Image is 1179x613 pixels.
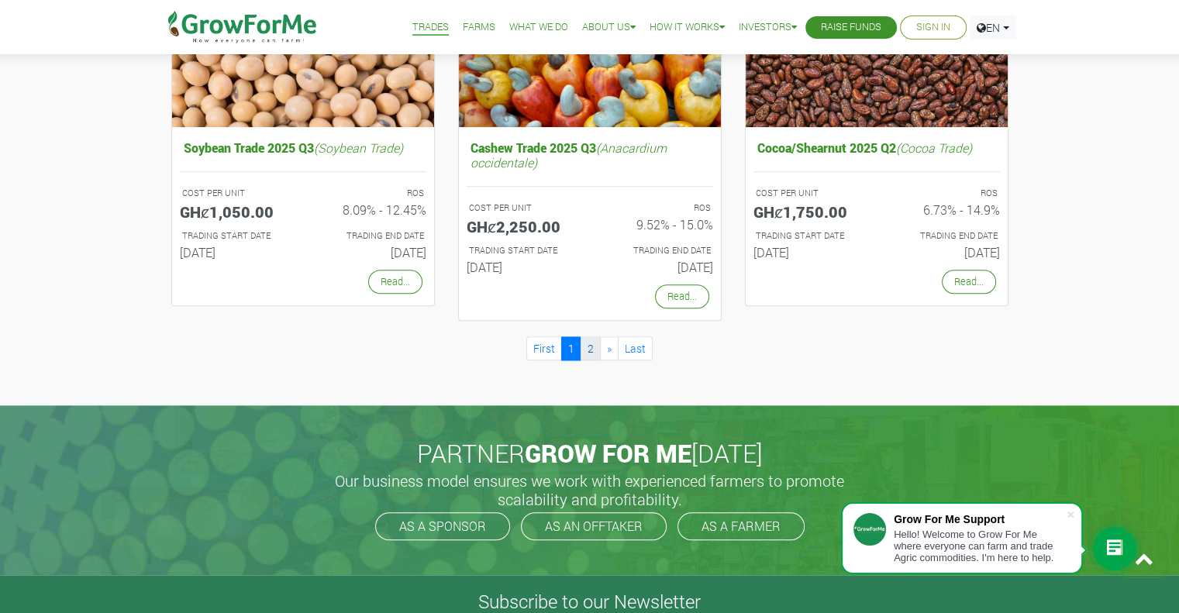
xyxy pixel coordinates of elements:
a: How it Works [650,19,725,36]
p: ROS [891,187,998,200]
div: Grow For Me Support [894,513,1066,525]
h6: [DATE] [315,245,426,260]
a: Cashew Trade 2025 Q3(Anacardium occidentale) COST PER UNIT GHȼ2,250.00 ROS 9.52% - 15.0% TRADING ... [467,136,713,281]
a: Soybean Trade 2025 Q3(Soybean Trade) COST PER UNIT GHȼ1,050.00 ROS 8.09% - 12.45% TRADING START D... [180,136,426,266]
p: Estimated Trading End Date [604,244,711,257]
nav: Page Navigation [171,336,1008,360]
p: COST PER UNIT [182,187,289,200]
i: (Soybean Trade) [314,139,403,156]
h5: GHȼ2,250.00 [467,217,578,236]
span: » [607,341,612,356]
a: Read... [655,284,709,308]
p: Estimated Trading End Date [317,229,424,243]
p: ROS [317,187,424,200]
p: Estimated Trading Start Date [756,229,863,243]
a: 1 [561,336,581,360]
h5: GHȼ1,750.00 [753,202,865,221]
a: What We Do [509,19,568,36]
h6: [DATE] [753,245,865,260]
h5: Cashew Trade 2025 Q3 [467,136,713,174]
a: 2 [581,336,601,360]
a: Sign In [916,19,950,36]
a: Cocoa/Shearnut 2025 Q2(Cocoa Trade) COST PER UNIT GHȼ1,750.00 ROS 6.73% - 14.9% TRADING START DAT... [753,136,1000,266]
a: Read... [942,270,996,294]
h6: [DATE] [888,245,1000,260]
h4: Subscribe to our Newsletter [19,591,1160,613]
i: (Anacardium occidentale) [471,139,667,170]
h6: 6.73% - 14.9% [888,202,1000,217]
a: Farms [463,19,495,36]
h6: [DATE] [180,245,291,260]
h6: 9.52% - 15.0% [602,217,713,232]
h6: [DATE] [467,260,578,274]
div: Hello! Welcome to Grow For Me where everyone can farm and trade Agric commodities. I'm here to help. [894,529,1066,563]
h5: Soybean Trade 2025 Q3 [180,136,426,159]
a: Investors [739,19,797,36]
a: Raise Funds [821,19,881,36]
a: About Us [582,19,636,36]
h6: [DATE] [602,260,713,274]
a: Trades [412,19,449,36]
a: Last [618,336,653,360]
p: Estimated Trading Start Date [469,244,576,257]
h5: Cocoa/Shearnut 2025 Q2 [753,136,1000,159]
h5: Our business model ensures we work with experienced farmers to promote scalability and profitabil... [319,471,861,508]
p: Estimated Trading End Date [891,229,998,243]
span: GROW FOR ME [525,436,691,470]
i: (Cocoa Trade) [896,139,972,156]
a: First [526,336,562,360]
a: AS A SPONSOR [375,512,510,540]
a: Read... [368,270,422,294]
h2: PARTNER [DATE] [166,439,1014,468]
p: COST PER UNIT [756,187,863,200]
p: ROS [604,201,711,215]
h6: 8.09% - 12.45% [315,202,426,217]
p: Estimated Trading Start Date [182,229,289,243]
a: AS A FARMER [677,512,805,540]
h5: GHȼ1,050.00 [180,202,291,221]
p: COST PER UNIT [469,201,576,215]
a: EN [970,15,1016,40]
a: AS AN OFFTAKER [521,512,667,540]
